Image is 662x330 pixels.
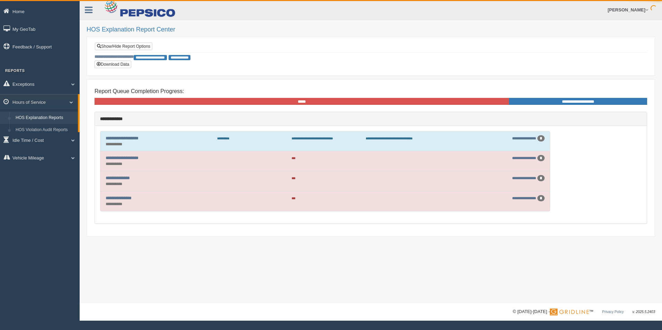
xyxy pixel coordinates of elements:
[633,310,655,314] span: v. 2025.5.2403
[550,309,589,315] img: Gridline
[513,308,655,315] div: © [DATE]-[DATE] - ™
[87,26,655,33] h2: HOS Explanation Report Center
[602,310,624,314] a: Privacy Policy
[95,43,152,50] a: Show/Hide Report Options
[12,124,78,136] a: HOS Violation Audit Reports
[95,61,131,68] button: Download Data
[95,88,647,94] h4: Report Queue Completion Progress:
[12,112,78,124] a: HOS Explanation Reports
